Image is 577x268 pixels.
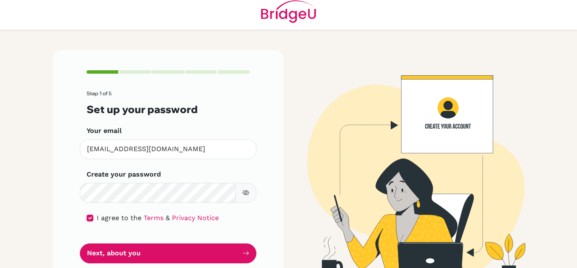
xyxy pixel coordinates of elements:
a: Privacy Notice [172,214,219,222]
span: & [166,214,170,222]
h3: Set up your password [87,103,250,116]
label: Create your password [87,169,161,180]
span: I agree to the [97,214,142,222]
label: Your email [87,126,122,136]
span: Step 1 of 5 [87,90,112,97]
a: Terms [144,214,163,222]
button: Next, about you [80,243,256,263]
input: Insert your email* [80,139,256,159]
